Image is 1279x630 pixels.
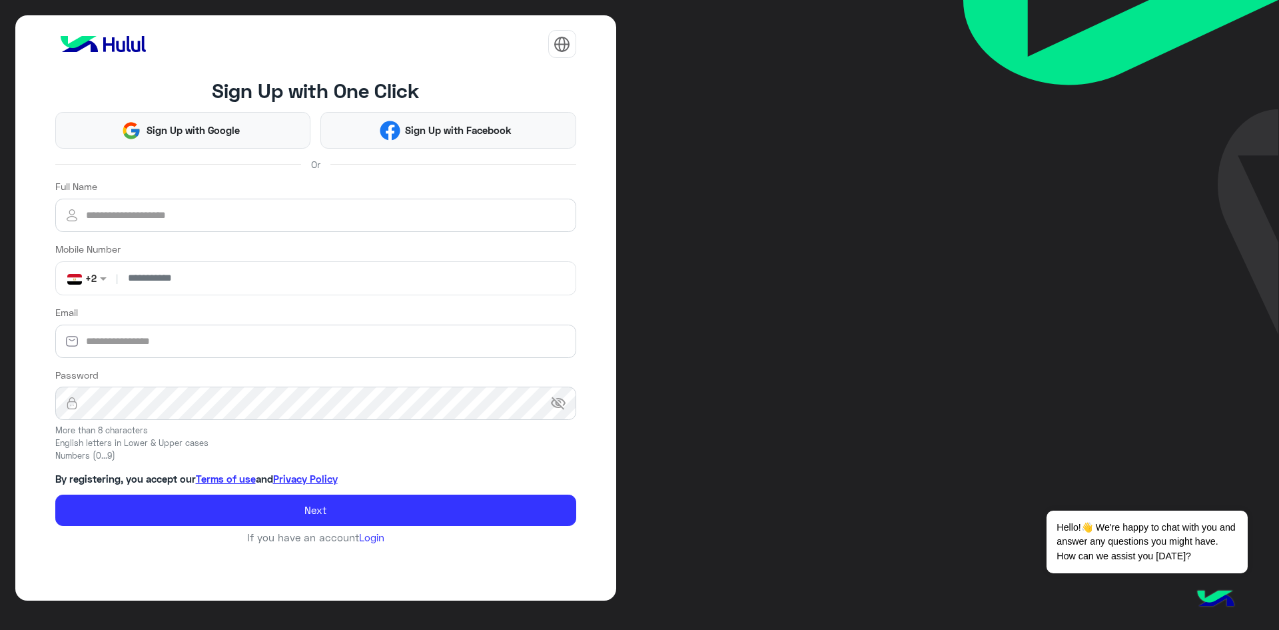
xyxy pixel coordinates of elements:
img: tab [554,36,570,53]
small: Numbers (0...9) [55,450,576,463]
span: | [113,271,121,285]
label: Password [55,368,99,382]
span: Sign Up with Google [141,123,244,138]
a: Terms of use [196,473,256,485]
small: More than 8 characters [55,425,576,437]
button: Sign Up with Google [55,112,311,149]
span: By registering, you accept our [55,473,196,485]
label: Email [55,305,78,319]
span: and [256,473,273,485]
button: Sign Up with Facebook [320,112,576,149]
span: Hello!👋 We're happy to chat with you and answer any questions you might have. How can we assist y... [1047,511,1247,573]
img: user [55,207,89,223]
img: email [55,335,89,348]
small: English letters in Lower & Upper cases [55,437,576,450]
img: lock [55,397,89,410]
h4: Sign Up with One Click [55,78,576,102]
span: visibility_off [550,395,566,411]
span: Or [311,157,320,171]
label: Mobile Number [55,242,121,256]
img: hulul-logo.png [1192,577,1239,623]
a: Login [359,531,384,543]
img: Google [121,121,141,141]
button: Next [55,495,576,527]
label: Full Name [55,179,97,193]
h6: If you have an account [55,531,576,543]
img: logo [55,31,151,57]
a: Privacy Policy [273,473,338,485]
img: Facebook [380,121,400,141]
span: Sign Up with Facebook [400,123,517,138]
